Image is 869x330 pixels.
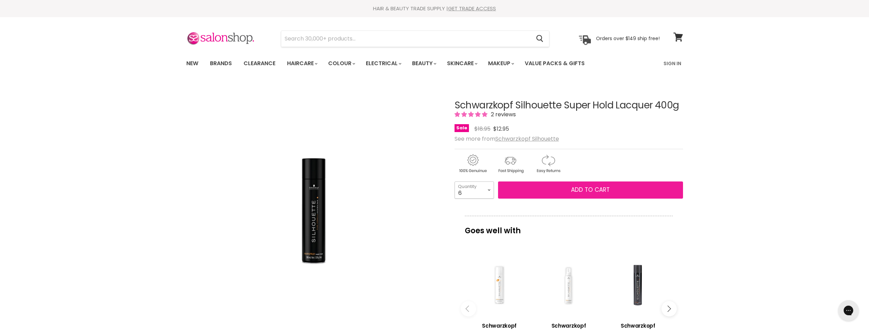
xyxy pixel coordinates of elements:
a: Value Packs & Gifts [520,56,590,71]
img: returns.gif [530,153,566,174]
input: Search [281,31,531,47]
span: 5.00 stars [455,110,489,118]
span: Sale [455,124,469,132]
span: 2 reviews [489,110,516,118]
a: GET TRADE ACCESS [448,5,496,12]
a: Skincare [442,56,482,71]
a: Schwarzkopf Silhouette [495,135,559,143]
p: Orders over $149 ship free! [596,35,660,42]
span: $12.95 [493,125,509,133]
h1: Schwarzkopf Silhouette Super Hold Lacquer 400g [455,100,683,111]
img: genuine.gif [455,153,491,174]
a: Haircare [282,56,322,71]
span: $18.95 [474,125,491,133]
a: Sign In [659,56,685,71]
a: Brands [205,56,237,71]
img: Schwarzkopf Silhouette Super Hold Lacquer 500g [254,120,374,301]
button: Add to cart [498,181,683,199]
ul: Main menu [181,54,625,73]
nav: Main [178,54,692,73]
img: shipping.gif [492,153,529,174]
button: Search [531,31,549,47]
form: Product [281,31,549,47]
a: New [181,56,203,71]
a: Clearance [238,56,281,71]
span: See more from [455,135,559,143]
p: Goes well with [465,216,673,238]
select: Quantity [455,181,494,199]
span: Add to cart [571,186,610,194]
iframe: Gorgias live chat messenger [835,298,862,323]
a: Colour [323,56,359,71]
a: Makeup [483,56,518,71]
a: Electrical [361,56,406,71]
a: Beauty [407,56,440,71]
div: HAIR & BEAUTY TRADE SUPPLY | [178,5,692,12]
